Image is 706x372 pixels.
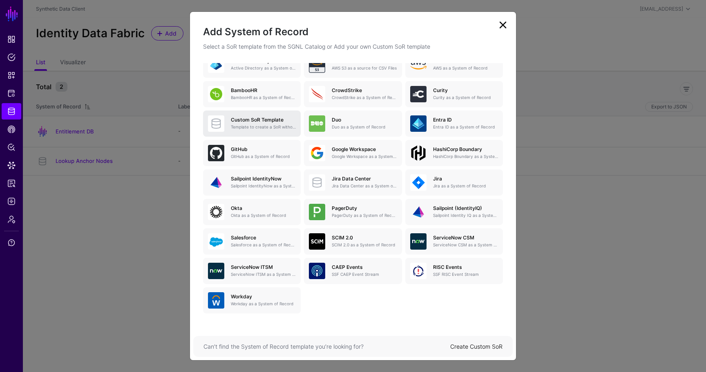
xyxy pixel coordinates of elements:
img: svg+xml;base64,PHN2ZyB3aWR0aD0iNjQiIGhlaWdodD0iNjQiIHZpZXdCb3g9IjAgMCA2NCA2NCIgZmlsbD0ibm9uZSIgeG... [309,56,325,73]
img: svg+xml;base64,PHN2ZyB3aWR0aD0iNjQiIGhlaWdodD0iNjQiIHZpZXdCb3g9IjAgMCA2NCA2NCIgZmlsbD0ibm9uZSIgeG... [208,86,224,102]
img: svg+xml;base64,PHN2ZyB3aWR0aD0iNjQiIGhlaWdodD0iNjQiIHZpZXdCb3g9IjAgMCA2NCA2NCIgZmlsbD0ibm9uZSIgeG... [208,56,224,73]
p: GitHub as a System of Record [231,153,296,160]
a: Sailpoint IdentityNowSailpoint IdentityNow as a System of Record [203,169,301,196]
p: ServiceNow CSM as a System of Record [433,242,498,248]
p: Active Directory as a System of Record [231,65,296,71]
img: svg+xml;base64,PHN2ZyB3aWR0aD0iNjQiIGhlaWdodD0iNjQiIHZpZXdCb3g9IjAgMCA2NCA2NCIgZmlsbD0ibm9uZSIgeG... [208,174,224,191]
a: CAEP EventsSSF CAEP Event Stream [304,258,402,284]
h5: CrowdStrike [332,88,397,93]
div: Can’t find the System of Record template you’re looking for? [203,342,450,351]
p: Select a SoR template from the SGNL Catalog or Add your own Custom SoR template [203,42,503,51]
img: svg+xml;base64,PHN2ZyB3aWR0aD0iNjQiIGhlaWdodD0iNjQiIHZpZXdCb3g9IjAgMCA2NCA2NCIgZmlsbD0ibm9uZSIgeG... [208,233,224,250]
p: Okta as a System of Record [231,212,296,219]
a: SCIM 2.0SCIM 2.0 as a System of Record [304,228,402,255]
a: BambooHRBambooHR as a System of Record [203,81,301,107]
p: Sailpoint Identity IQ as a System of Record [433,212,498,219]
a: Sailpoint (IdentityIQ)Sailpoint Identity IQ as a System of Record [405,199,503,225]
h5: PagerDuty [332,205,397,211]
p: AWS as a System of Record [433,65,498,71]
a: ServiceNow CSMServiceNow CSM as a System of Record [405,228,503,255]
img: svg+xml;base64,PHN2ZyB3aWR0aD0iNjQiIGhlaWdodD0iNjQiIHZpZXdCb3g9IjAgMCA2NCA2NCIgZmlsbD0ibm9uZSIgeG... [410,233,427,250]
a: Google WorkspaceGoogle Workspace as a System of Record [304,140,402,166]
img: svg+xml;base64,PHN2ZyB3aWR0aD0iNjQiIGhlaWdodD0iNjQiIHZpZXdCb3g9IjAgMCA2NCA2NCIgZmlsbD0ibm9uZSIgeG... [410,263,427,279]
img: svg+xml;base64,PHN2ZyB3aWR0aD0iNjQiIGhlaWdodD0iNjQiIHZpZXdCb3g9IjAgMCA2NCA2NCIgZmlsbD0ibm9uZSIgeG... [208,263,224,279]
p: Jira Data Center as a System of Record [332,183,397,189]
p: Jira as a System of Record [433,183,498,189]
p: Template to create a SoR without any entities, attributes or relationships. Once created, you can... [231,124,296,130]
p: Duo as a System of Record [332,124,397,130]
h5: Workday [231,294,296,300]
p: ServiceNow ITSM as a System of Record [231,271,296,277]
a: Custom SoR TemplateTemplate to create a SoR without any entities, attributes or relationships. On... [203,110,301,137]
p: SSF RISC Event Stream [433,271,498,277]
img: svg+xml;base64,PHN2ZyB3aWR0aD0iNjQiIGhlaWdodD0iNjQiIHZpZXdCb3g9IjAgMCA2NCA2NCIgZmlsbD0ibm9uZSIgeG... [309,115,325,132]
a: GitHubGitHub as a System of Record [203,140,301,166]
h5: Custom SoR Template [231,117,296,123]
a: OktaOkta as a System of Record [203,199,301,225]
img: svg+xml;base64,PHN2ZyB3aWR0aD0iNjQiIGhlaWdodD0iNjQiIHZpZXdCb3g9IjAgMCA2NCA2NCIgZmlsbD0ibm9uZSIgeG... [309,86,325,102]
h5: Google Workspace [332,147,397,152]
a: Active DirectoryActive Directory as a System of Record [203,52,301,78]
h5: BambooHR [231,88,296,93]
h5: ServiceNow CSM [433,235,498,241]
img: svg+xml;base64,PHN2ZyB3aWR0aD0iNjQiIGhlaWdodD0iNjQiIHZpZXdCb3g9IjAgMCA2NCA2NCIgZmlsbD0ibm9uZSIgeG... [309,145,325,161]
a: SalesforceSalesforce as a System of Record [203,228,301,255]
h2: Add System of Record [203,25,503,39]
img: svg+xml;base64,PHN2ZyB3aWR0aD0iNjQiIGhlaWdodD0iNjQiIHZpZXdCb3g9IjAgMCA2NCA2NCIgZmlsbD0ibm9uZSIgeG... [208,145,224,161]
h5: Okta [231,205,296,211]
p: Google Workspace as a System of Record [332,153,397,160]
a: Entra IDEntra ID as a System of Record [405,110,503,137]
a: DuoDuo as a System of Record [304,110,402,137]
h5: RISC Events [433,264,498,270]
img: svg+xml;base64,PHN2ZyB3aWR0aD0iNjQiIGhlaWdodD0iNjQiIHZpZXdCb3g9IjAgMCA2NCA2NCIgZmlsbD0ibm9uZSIgeG... [410,174,427,191]
h5: Salesforce [231,235,296,241]
h5: Sailpoint IdentityNow [231,176,296,182]
img: svg+xml;base64,PHN2ZyB3aWR0aD0iNjQiIGhlaWdodD0iNjQiIHZpZXdCb3g9IjAgMCA2NCA2NCIgZmlsbD0ibm9uZSIgeG... [309,233,325,250]
h5: Jira [433,176,498,182]
a: JiraJira as a System of Record [405,169,503,196]
p: Entra ID as a System of Record [433,124,498,130]
p: SCIM 2.0 as a System of Record [332,242,397,248]
a: WorkdayWorkday as a System of Record [203,287,301,313]
a: Jira Data CenterJira Data Center as a System of Record [304,169,402,196]
h5: Sailpoint (IdentityIQ) [433,205,498,211]
p: SSF CAEP Event Stream [332,271,397,277]
img: svg+xml;base64,PHN2ZyB3aWR0aD0iNjQiIGhlaWdodD0iNjQiIHZpZXdCb3g9IjAgMCA2NCA2NCIgZmlsbD0ibm9uZSIgeG... [208,292,224,309]
p: BambooHR as a System of Record [231,95,296,101]
img: svg+xml;base64,PHN2ZyB3aWR0aD0iNjQiIGhlaWdodD0iNjQiIHZpZXdCb3g9IjAgMCA2NCA2NCIgZmlsbD0ibm9uZSIgeG... [410,115,427,132]
h5: GitHub [231,147,296,152]
img: svg+xml;base64,PHN2ZyB3aWR0aD0iNjQiIGhlaWdodD0iNjQiIHZpZXdCb3g9IjAgMCA2NCA2NCIgZmlsbD0ibm9uZSIgeG... [410,204,427,220]
h5: HashiCorp Boundary [433,147,498,152]
img: svg+xml;base64,PHN2ZyB4bWxucz0iaHR0cDovL3d3dy53My5vcmcvMjAwMC9zdmciIHhtbG5zOnhsaW5rPSJodHRwOi8vd3... [410,56,427,73]
img: svg+xml;base64,PHN2ZyB4bWxucz0iaHR0cDovL3d3dy53My5vcmcvMjAwMC9zdmciIHdpZHRoPSIxMDBweCIgaGVpZ2h0PS... [410,145,427,161]
a: AWSAWS as a System of Record [405,52,503,78]
a: Create Custom SoR [450,343,503,350]
a: RISC EventsSSF RISC Event Stream [405,258,503,284]
h5: SCIM 2.0 [332,235,397,241]
h5: Jira Data Center [332,176,397,182]
img: svg+xml;base64,PHN2ZyB3aWR0aD0iNjQiIGhlaWdodD0iNjQiIHZpZXdCb3g9IjAgMCA2NCA2NCIgZmlsbD0ibm9uZSIgeG... [309,204,325,220]
img: svg+xml;base64,PHN2ZyB3aWR0aD0iNjQiIGhlaWdodD0iNjQiIHZpZXdCb3g9IjAgMCA2NCA2NCIgZmlsbD0ibm9uZSIgeG... [208,204,224,220]
h5: Curity [433,88,498,93]
img: svg+xml;base64,PHN2ZyB3aWR0aD0iNjQiIGhlaWdodD0iNjQiIHZpZXdCb3g9IjAgMCA2NCA2NCIgZmlsbD0ibm9uZSIgeG... [410,86,427,102]
p: PagerDuty as a System of Record [332,212,397,219]
a: AWS S3AWS S3 as a source for CSV Files [304,52,402,78]
a: HashiCorp BoundaryHashiCorp Boundary as a System of Record [405,140,503,166]
h5: CAEP Events [332,264,397,270]
h5: Entra ID [433,117,498,123]
a: PagerDutyPagerDuty as a System of Record [304,199,402,225]
a: CrowdStrikeCrowdStrike as a System of Record [304,81,402,107]
p: Sailpoint IdentityNow as a System of Record [231,183,296,189]
p: AWS S3 as a source for CSV Files [332,65,397,71]
p: Curity as a System of Record [433,95,498,101]
a: CurityCurity as a System of Record [405,81,503,107]
a: ServiceNow ITSMServiceNow ITSM as a System of Record [203,258,301,284]
h5: Duo [332,117,397,123]
p: HashiCorp Boundary as a System of Record [433,153,498,160]
img: svg+xml;base64,PHN2ZyB3aWR0aD0iNjQiIGhlaWdodD0iNjQiIHZpZXdCb3g9IjAgMCA2NCA2NCIgZmlsbD0ibm9uZSIgeG... [309,263,325,279]
p: CrowdStrike as a System of Record [332,95,397,101]
h5: ServiceNow ITSM [231,264,296,270]
p: Salesforce as a System of Record [231,242,296,248]
p: Workday as a System of Record [231,301,296,307]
